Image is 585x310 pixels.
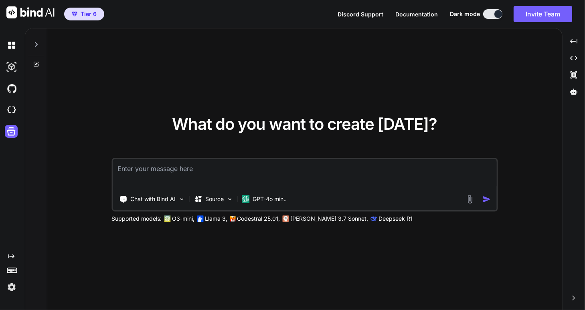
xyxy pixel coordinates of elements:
span: Tier 6 [81,10,97,18]
p: Supported models: [111,215,162,223]
img: githubDark [5,82,18,95]
img: Pick Models [226,196,233,203]
p: Deepseek R1 [379,215,413,223]
img: darkChat [5,38,18,52]
img: claude [282,215,289,222]
button: Invite Team [514,6,572,22]
img: attachment [465,195,474,204]
img: icon [482,195,491,203]
img: Mistral-AI [230,216,235,221]
img: darkAi-studio [5,60,18,74]
button: Documentation [395,10,438,18]
p: Llama 3, [205,215,227,223]
p: Codestral 25.01, [237,215,280,223]
img: cloudideIcon [5,103,18,117]
img: GPT-4 [164,215,170,222]
img: Llama2 [197,215,203,222]
img: claude [370,215,377,222]
img: Pick Tools [178,196,185,203]
img: GPT-4o mini [241,195,249,203]
span: Documentation [395,11,438,18]
img: Bind AI [6,6,55,18]
span: Discord Support [338,11,383,18]
img: settings [5,280,18,294]
p: Chat with Bind AI [130,195,176,203]
p: Source [205,195,224,203]
img: premium [72,12,77,16]
p: [PERSON_NAME] 3.7 Sonnet, [290,215,368,223]
p: O3-mini, [172,215,194,223]
p: GPT-4o min.. [253,195,287,203]
button: premiumTier 6 [64,8,104,20]
span: What do you want to create [DATE]? [172,114,437,134]
button: Discord Support [338,10,383,18]
span: Dark mode [450,10,480,18]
